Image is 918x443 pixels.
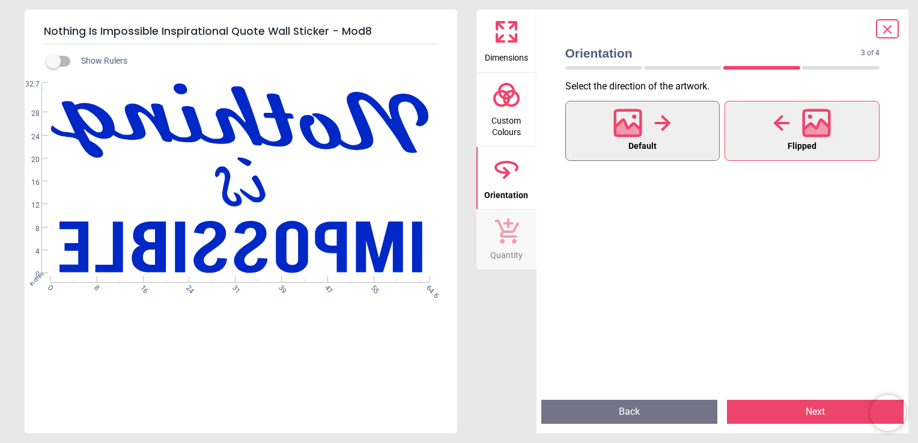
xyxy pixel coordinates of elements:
[17,79,40,89] span: 32.7
[484,184,528,202] span: Orientation
[565,80,890,93] p: Select the direction of the artwork .
[368,283,376,291] span: 55
[424,283,431,291] span: 64.6
[17,224,40,234] span: 8
[725,101,880,161] button: Flipped
[322,283,330,291] span: 47
[17,178,40,188] span: 16
[541,400,718,424] button: Back
[184,283,192,291] span: 24
[628,139,657,154] span: Default
[727,400,904,424] button: Next
[17,200,40,211] span: 12
[276,283,284,291] span: 39
[45,283,53,291] span: 0
[870,395,906,431] iframe: Brevo live chat
[476,147,537,209] button: Orientation
[229,283,237,291] span: 31
[17,132,40,142] span: 24
[565,101,720,161] button: Default
[17,109,40,119] span: 28
[53,54,457,68] div: Show Rulers
[476,10,537,72] button: Dimensions
[476,209,537,270] button: Quantity
[788,139,816,154] span: Flipped
[476,73,537,146] button: Custom Colours
[44,19,438,44] h5: Nothing Is Impossible Inspirational Quote Wall Sticker - Mod8
[485,46,528,64] span: Dimensions
[17,270,40,280] span: 0
[17,247,40,257] span: 4
[861,48,880,58] span: 3 of 4
[91,283,99,291] span: 8
[490,244,523,262] span: Quantity
[138,283,145,291] span: 16
[478,109,535,139] span: Custom Colours
[17,155,40,165] span: 20
[565,44,862,62] span: Orientation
